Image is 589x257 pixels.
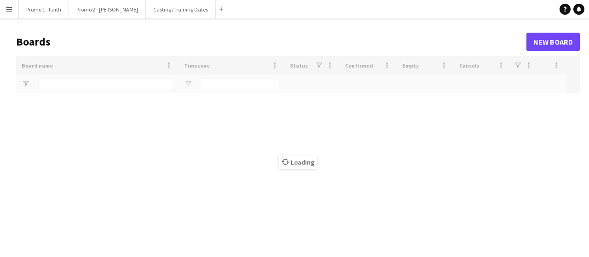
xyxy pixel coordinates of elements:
[146,0,216,18] button: Casting/Training Dates
[526,33,580,51] a: New Board
[16,35,526,49] h1: Boards
[279,155,317,169] span: Loading
[69,0,146,18] button: Promo 2 - [PERSON_NAME]
[19,0,69,18] button: Promo 1 - Faith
